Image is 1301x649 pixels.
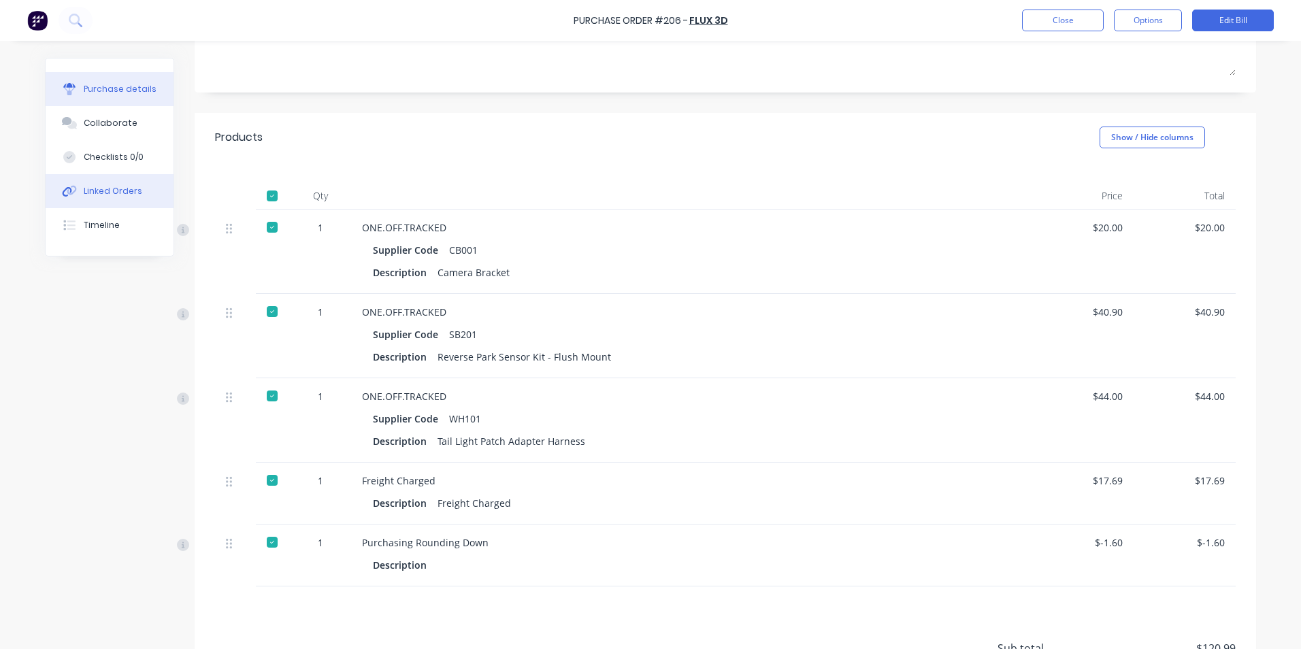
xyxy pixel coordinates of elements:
[438,347,611,367] div: Reverse Park Sensor Kit - Flush Mount
[1042,220,1123,235] div: $20.00
[449,409,481,429] div: WH101
[1134,182,1236,210] div: Total
[438,493,511,513] div: Freight Charged
[438,431,585,451] div: Tail Light Patch Adapter Harness
[373,409,449,429] div: Supplier Code
[362,220,1021,235] div: ONE.OFF.TRACKED
[373,347,438,367] div: Description
[46,140,174,174] button: Checklists 0/0
[84,151,144,163] div: Checklists 0/0
[1022,10,1104,31] button: Close
[1144,535,1225,550] div: $-1.60
[362,389,1021,403] div: ONE.OFF.TRACKED
[215,129,263,146] div: Products
[438,263,510,282] div: Camera Bracket
[46,208,174,242] button: Timeline
[84,219,120,231] div: Timeline
[27,10,48,31] img: Factory
[301,305,340,319] div: 1
[574,14,688,28] div: Purchase Order #206 -
[689,14,728,27] a: FLUX 3D
[1032,182,1134,210] div: Price
[84,83,157,95] div: Purchase details
[46,174,174,208] button: Linked Orders
[1042,305,1123,319] div: $40.90
[301,220,340,235] div: 1
[1144,220,1225,235] div: $20.00
[362,305,1021,319] div: ONE.OFF.TRACKED
[1042,473,1123,488] div: $17.69
[373,324,449,344] div: Supplier Code
[1144,389,1225,403] div: $44.00
[1144,305,1225,319] div: $40.90
[84,185,142,197] div: Linked Orders
[373,263,438,282] div: Description
[449,324,477,344] div: SB201
[301,535,340,550] div: 1
[1042,389,1123,403] div: $44.00
[362,535,1021,550] div: Purchasing Rounding Down
[1114,10,1182,31] button: Options
[373,493,438,513] div: Description
[362,473,1021,488] div: Freight Charged
[301,473,340,488] div: 1
[373,555,438,575] div: Description
[1144,473,1225,488] div: $17.69
[1100,127,1205,148] button: Show / Hide columns
[449,240,478,260] div: CB001
[373,431,438,451] div: Description
[373,240,449,260] div: Supplier Code
[46,72,174,106] button: Purchase details
[301,389,340,403] div: 1
[84,117,137,129] div: Collaborate
[1192,10,1274,31] button: Edit Bill
[46,106,174,140] button: Collaborate
[1042,535,1123,550] div: $-1.60
[290,182,351,210] div: Qty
